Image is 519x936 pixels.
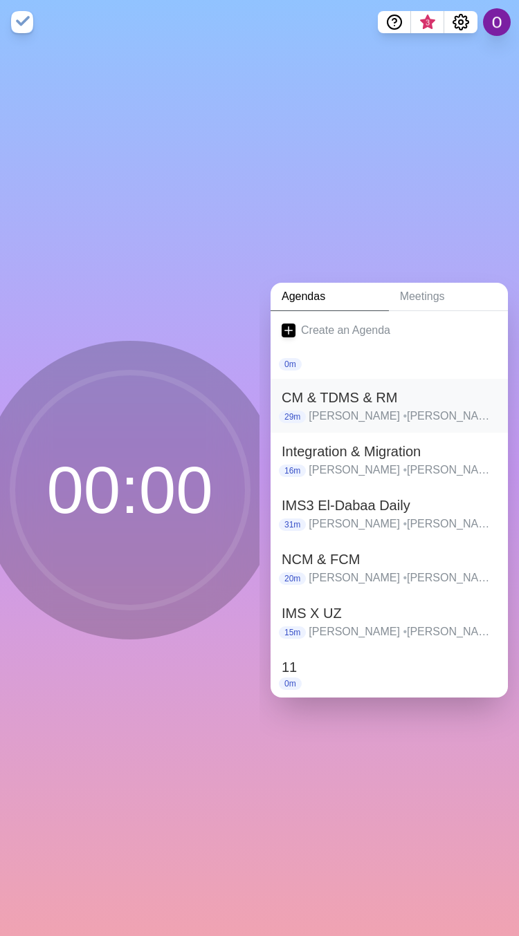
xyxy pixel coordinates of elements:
[282,603,497,624] h2: IMS X UZ
[309,516,497,532] p: [PERSON_NAME] [PERSON_NAME] [PERSON_NAME] [PERSON_NAME] [PERSON_NAME] [PERSON_NAME] [PERSON_NAME]...
[309,462,497,478] p: [PERSON_NAME] [PERSON_NAME] [PERSON_NAME] [PERSON_NAME] [PERSON_NAME] [PERSON_NAME] [PERSON_NAME]...
[444,11,477,33] button: Settings
[309,570,497,586] p: [PERSON_NAME] [PERSON_NAME] [PERSON_NAME] [PERSON_NAME] [PERSON_NAME] [PERSON_NAME] [PERSON_NAME]...
[389,283,508,311] a: Meetings
[282,441,497,462] h2: Integration & Migration
[403,518,407,530] span: •
[411,11,444,33] button: What’s new
[279,572,306,585] p: 20m
[279,358,302,371] p: 0m
[11,11,33,33] img: timeblocks logo
[271,283,389,311] a: Agendas
[309,624,497,640] p: [PERSON_NAME] [PERSON_NAME] [PERSON_NAME] [PERSON_NAME] [PERSON_NAME] [PERSON_NAME] [PERSON_NAME]...
[282,657,497,677] h2: 11
[422,17,433,28] span: 3
[403,626,407,637] span: •
[279,411,306,423] p: 29m
[282,495,497,516] h2: IMS3 El-Dabaa Daily
[378,11,411,33] button: Help
[279,518,306,531] p: 31m
[309,408,497,424] p: [PERSON_NAME] [PERSON_NAME] [PERSON_NAME] [PERSON_NAME] [PERSON_NAME] [PERSON_NAME] [PERSON_NAME]...
[279,626,306,639] p: 15m
[282,549,497,570] h2: NCM & FCM
[282,387,497,408] h2: CM & TDMS & RM
[403,410,407,422] span: •
[403,464,407,476] span: •
[279,677,302,690] p: 0m
[403,572,407,583] span: •
[279,465,306,477] p: 16m
[271,311,508,350] a: Create an Agenda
